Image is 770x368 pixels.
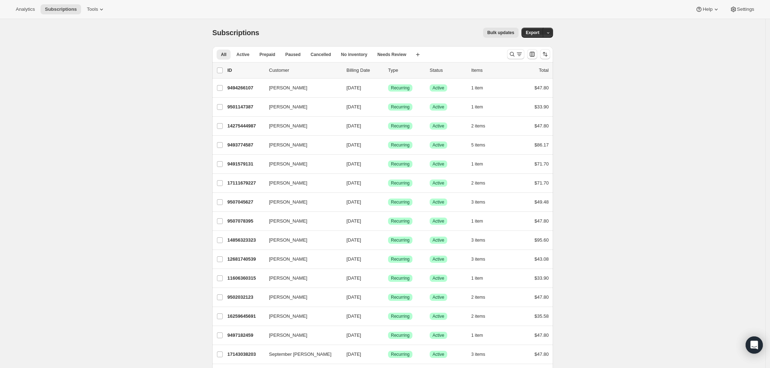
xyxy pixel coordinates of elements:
[534,256,549,262] span: $43.08
[269,256,307,263] span: [PERSON_NAME]
[471,254,493,264] button: 3 items
[265,349,336,360] button: September [PERSON_NAME]
[269,84,307,92] span: [PERSON_NAME]
[471,273,491,283] button: 1 item
[227,294,263,301] p: 9502032123
[471,161,483,167] span: 1 item
[471,197,493,207] button: 3 items
[269,180,307,187] span: [PERSON_NAME]
[534,237,549,243] span: $95.60
[534,104,549,110] span: $33.90
[45,6,77,12] span: Subscriptions
[269,237,307,244] span: [PERSON_NAME]
[227,254,549,264] div: 12681740539[PERSON_NAME][DATE]SuccessRecurringSuccessActive3 items$43.08
[433,313,444,319] span: Active
[227,332,263,339] p: 9497182459
[227,313,263,320] p: 16259645691
[346,180,361,186] span: [DATE]
[471,349,493,359] button: 3 items
[433,142,444,148] span: Active
[259,52,275,57] span: Prepaid
[346,85,361,90] span: [DATE]
[227,216,549,226] div: 9507078395[PERSON_NAME][DATE]SuccessRecurringSuccessActive1 item$47.80
[227,67,549,74] div: IDCustomerBilling DateTypeStatusItemsTotal
[483,28,519,38] button: Bulk updates
[221,52,226,57] span: All
[311,52,331,57] span: Cancelled
[471,67,507,74] div: Items
[346,313,361,319] span: [DATE]
[269,218,307,225] span: [PERSON_NAME]
[227,292,549,302] div: 9502032123[PERSON_NAME][DATE]SuccessRecurringSuccessActive2 items$47.80
[534,142,549,148] span: $86.17
[487,30,514,36] span: Bulk updates
[269,122,307,130] span: [PERSON_NAME]
[236,52,249,57] span: Active
[471,123,485,129] span: 2 items
[391,237,410,243] span: Recurring
[41,4,81,14] button: Subscriptions
[346,161,361,167] span: [DATE]
[433,294,444,300] span: Active
[471,142,485,148] span: 5 items
[391,123,410,129] span: Recurring
[391,180,410,186] span: Recurring
[391,275,410,281] span: Recurring
[471,294,485,300] span: 2 items
[227,235,549,245] div: 14856323323[PERSON_NAME][DATE]SuccessRecurringSuccessActive3 items$95.60
[227,197,549,207] div: 9507045627[PERSON_NAME][DATE]SuccessRecurringSuccessActive3 items$49.48
[471,313,485,319] span: 2 items
[471,235,493,245] button: 3 items
[265,311,336,322] button: [PERSON_NAME]
[471,85,483,91] span: 1 item
[391,313,410,319] span: Recurring
[227,237,263,244] p: 14856323323
[269,67,341,74] p: Customer
[471,180,485,186] span: 2 items
[471,311,493,321] button: 2 items
[87,6,98,12] span: Tools
[534,313,549,319] span: $35.58
[539,67,549,74] p: Total
[388,67,424,74] div: Type
[391,142,410,148] span: Recurring
[433,237,444,243] span: Active
[269,313,307,320] span: [PERSON_NAME]
[726,4,759,14] button: Settings
[265,292,336,303] button: [PERSON_NAME]
[471,159,491,169] button: 1 item
[433,104,444,110] span: Active
[433,256,444,262] span: Active
[227,102,549,112] div: 9501147387[PERSON_NAME][DATE]SuccessRecurringSuccessActive1 item$33.90
[471,237,485,243] span: 3 items
[691,4,724,14] button: Help
[346,67,382,74] p: Billing Date
[227,141,263,149] p: 9493774587
[737,6,754,12] span: Settings
[227,273,549,283] div: 11606360315[PERSON_NAME][DATE]SuccessRecurringSuccessActive1 item$33.90
[391,199,410,205] span: Recurring
[269,332,307,339] span: [PERSON_NAME]
[471,351,485,357] span: 3 items
[227,218,263,225] p: 9507078395
[82,4,109,14] button: Tools
[265,330,336,341] button: [PERSON_NAME]
[471,121,493,131] button: 2 items
[471,199,485,205] span: 3 items
[471,178,493,188] button: 2 items
[285,52,301,57] span: Paused
[265,82,336,94] button: [PERSON_NAME]
[265,234,336,246] button: [PERSON_NAME]
[534,218,549,224] span: $47.80
[534,275,549,281] span: $33.90
[430,67,466,74] p: Status
[269,294,307,301] span: [PERSON_NAME]
[269,351,331,358] span: September [PERSON_NAME]
[471,332,483,338] span: 1 item
[227,330,549,340] div: 9497182459[PERSON_NAME][DATE]SuccessRecurringSuccessActive1 item$47.80
[540,49,550,59] button: Sort the results
[227,178,549,188] div: 17111679227[PERSON_NAME][DATE]SuccessRecurringSuccessActive2 items$71.70
[433,218,444,224] span: Active
[341,52,367,57] span: No inventory
[269,275,307,282] span: [PERSON_NAME]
